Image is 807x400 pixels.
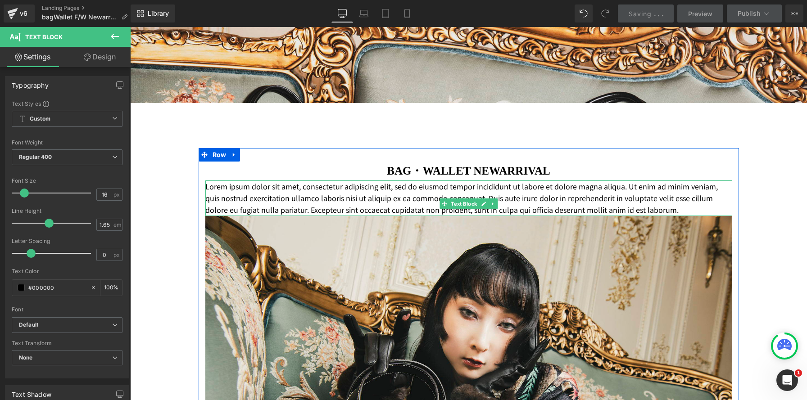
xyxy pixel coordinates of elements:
a: Preview [677,4,723,22]
a: Mobile [396,4,418,22]
iframe: Intercom live chat [776,369,798,391]
div: Text Transform [12,340,122,346]
span: Text Block [25,33,63,40]
a: Design [67,47,132,67]
button: More [785,4,803,22]
button: Redo [596,4,614,22]
strong: BAG・WALLET NEWARRIVAL [257,138,420,150]
span: . [654,10,656,18]
a: Laptop [353,4,375,22]
div: Font [12,306,122,313]
span: Library [148,9,169,18]
button: Publish [727,4,782,22]
div: Line Height [12,208,122,214]
a: Desktop [331,4,353,22]
a: Expand / Collapse [358,171,367,182]
a: Tablet [375,4,396,22]
div: v6 [18,8,29,19]
span: Preview [688,9,712,18]
div: Letter Spacing [12,238,122,244]
a: Landing Pages [42,4,135,12]
input: Color [28,283,86,292]
span: Saving [629,10,652,18]
button: Undo [575,4,593,22]
span: Text Block [319,171,349,182]
span: em [113,222,121,228]
div: Text Shadow [12,386,51,398]
i: Default [19,321,38,329]
div: Text Styles [12,100,122,107]
div: Font Size [12,178,122,184]
span: Publish [738,10,760,17]
div: Font Weight [12,139,122,146]
span: bagWallet F/W Newarrival [42,13,118,21]
span: px [113,192,121,198]
span: 1 [795,369,802,377]
b: None [19,354,33,361]
div: Text Color [12,268,122,274]
span: px [113,252,121,258]
div: Typography [12,76,49,89]
a: Expand / Collapse [98,121,110,135]
a: New Library [131,4,175,22]
span: Row [80,121,99,135]
b: Regular 400 [19,153,52,160]
div: % [100,280,122,296]
a: v6 [4,4,35,22]
b: Custom [30,115,50,123]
